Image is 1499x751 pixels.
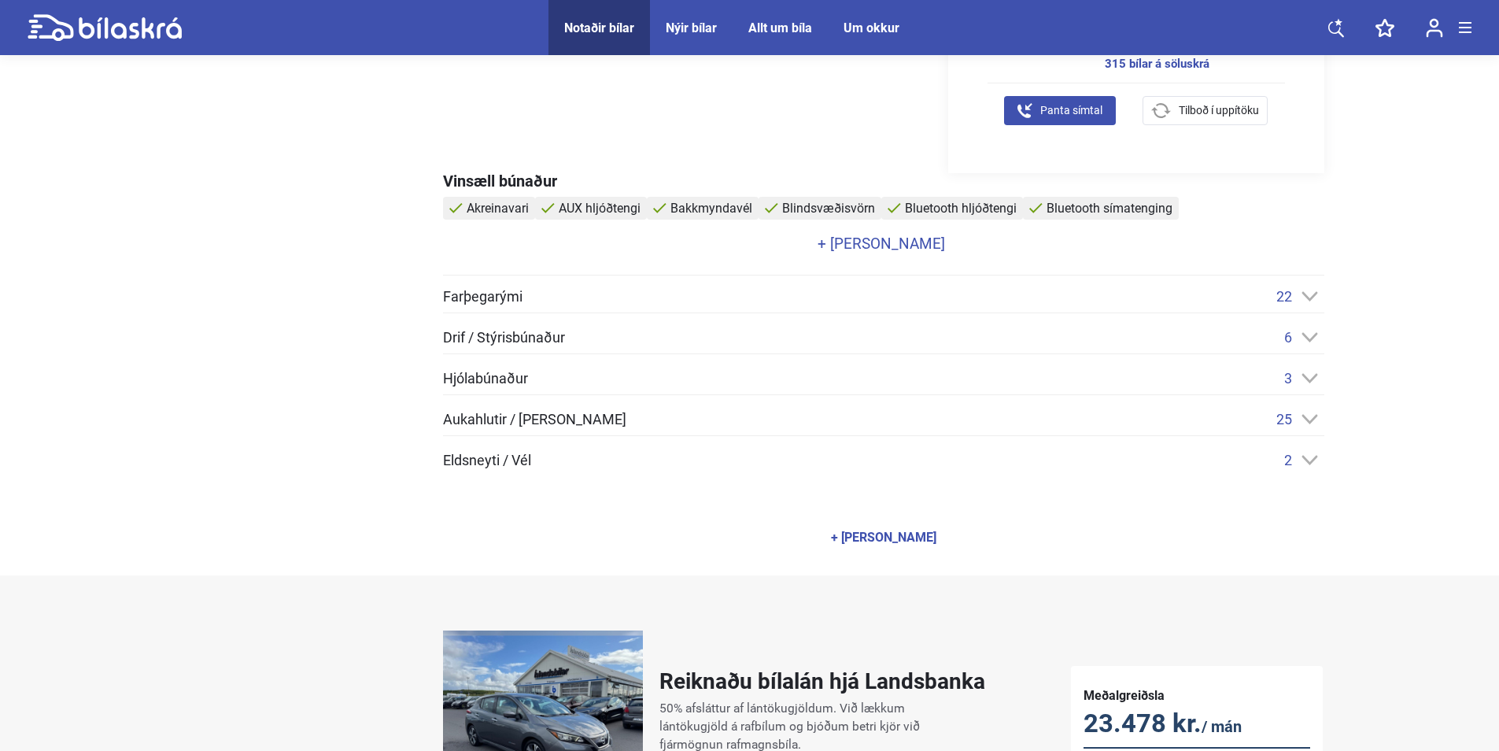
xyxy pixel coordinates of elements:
[1179,102,1259,119] span: Tilboð í uppítöku
[443,173,1324,189] div: Vinsæll búnaður
[670,201,752,216] span: Bakkmyndavél
[1202,717,1242,736] span: / mán
[1284,452,1292,468] span: 2
[564,20,634,35] a: Notaðir bílar
[782,201,875,216] span: Blindsvæðisvörn
[666,20,717,35] a: Nýir bílar
[1284,370,1292,387] span: 3
[443,453,531,468] span: Eldsneyti / Vél
[905,201,1017,216] span: Bluetooth hljóðtengi
[443,236,1320,251] a: + [PERSON_NAME]
[1426,18,1443,38] img: user-login.svg
[844,20,899,35] a: Um okkur
[1047,201,1172,216] span: Bluetooth símatenging
[1105,58,1269,70] a: 315 bílar á söluskrá
[443,290,522,304] span: Farþegarými
[1276,411,1292,427] span: 25
[443,412,626,427] span: Aukahlutir / [PERSON_NAME]
[659,668,985,694] h2: Reiknaðu bílalán hjá Landsbanka
[1040,102,1102,119] span: Panta símtal
[443,331,565,345] span: Drif / Stýrisbúnaður
[1276,288,1292,305] span: 22
[443,372,528,386] span: Hjólabúnaður
[1084,708,1310,742] p: 23.478 kr.
[831,531,936,544] div: + [PERSON_NAME]
[1284,329,1292,346] span: 6
[748,20,812,35] a: Allt um bíla
[559,201,641,216] span: AUX hljóðtengi
[467,201,529,216] span: Akreinavari
[1084,688,1310,703] h5: Meðalgreiðsla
